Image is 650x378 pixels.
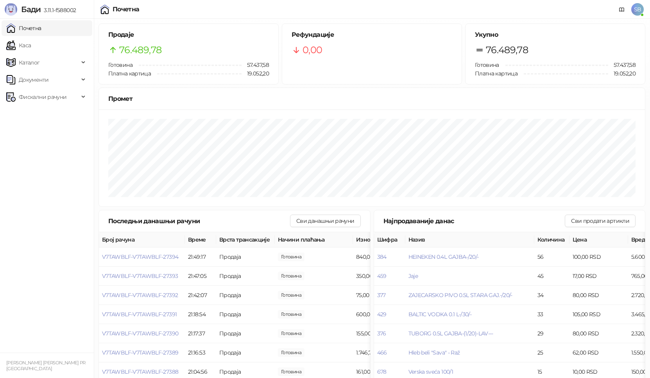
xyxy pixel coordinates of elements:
[408,311,472,318] button: BALTIC VODKA 0.1 L-/30/-
[216,247,275,267] td: Продаја
[405,232,534,247] th: Назив
[278,310,304,319] span: 600,00
[242,69,269,78] span: 19.052,20
[108,30,269,39] h5: Продаје
[569,343,628,362] td: 62,00 RSD
[353,232,412,247] th: Износ
[616,3,628,16] a: Документација
[278,253,304,261] span: 840,00
[6,360,86,371] small: [PERSON_NAME] [PERSON_NAME] PR [GEOGRAPHIC_DATA]
[102,253,178,260] button: V7TAWBLF-V7TAWBLF-27394
[565,215,636,227] button: Сви продати артикли
[408,292,512,299] button: ZAJECARSKO PIVO 0.5L STARA GAJ.-/20/-
[290,215,360,227] button: Сви данашњи рачуни
[408,368,453,375] button: Verska sveća 100/1
[242,61,269,69] span: 57.437,58
[185,232,216,247] th: Време
[108,61,133,68] span: Готовина
[6,38,31,53] a: Каса
[216,343,275,362] td: Продаја
[185,343,216,362] td: 21:16:53
[408,272,418,279] button: Jaje
[534,305,569,324] td: 33
[408,330,493,337] button: TUBORG 0.5L GAJBA-(1/20)-LAV---
[377,330,386,337] button: 376
[534,324,569,343] td: 29
[475,70,517,77] span: Платна картица
[377,349,387,356] button: 466
[377,311,387,318] button: 429
[534,267,569,286] td: 45
[102,292,178,299] button: V7TAWBLF-V7TAWBLF-27392
[475,30,636,39] h5: Укупно
[534,247,569,267] td: 56
[377,292,386,299] button: 377
[216,232,275,247] th: Врста трансакције
[383,216,565,226] div: Најпродаваније данас
[569,232,628,247] th: Цена
[377,272,387,279] button: 459
[185,324,216,343] td: 21:17:37
[19,89,66,105] span: Фискални рачуни
[185,247,216,267] td: 21:49:17
[377,368,387,375] button: 678
[41,7,76,14] span: 3.11.1-f588002
[353,305,412,324] td: 600,00 RSD
[102,272,178,279] button: V7TAWBLF-V7TAWBLF-27393
[102,368,178,375] button: V7TAWBLF-V7TAWBLF-27388
[569,247,628,267] td: 100,00 RSD
[108,216,290,226] div: Последњи данашњи рачуни
[278,367,304,376] span: 161,00
[216,324,275,343] td: Продаја
[275,232,353,247] th: Начини плаћања
[6,20,41,36] a: Почетна
[408,253,479,260] button: HEINEKEN 0.4L GAJBA-/20/-
[119,43,161,57] span: 76.489,78
[534,286,569,305] td: 34
[108,94,636,104] div: Промет
[216,305,275,324] td: Продаја
[353,343,412,362] td: 1.746,75 RSD
[408,349,460,356] button: Hleb beli "Sava" - Raž
[377,253,387,260] button: 384
[608,61,636,69] span: 57.437,58
[353,247,412,267] td: 840,00 RSD
[475,61,499,68] span: Готовина
[5,3,17,16] img: Logo
[534,343,569,362] td: 25
[569,286,628,305] td: 80,00 RSD
[108,70,151,77] span: Платна картица
[21,5,41,14] span: Бади
[353,286,412,305] td: 75,00 RSD
[102,311,177,318] button: V7TAWBLF-V7TAWBLF-27391
[608,69,636,78] span: 19.052,20
[185,286,216,305] td: 21:42:07
[102,349,178,356] button: V7TAWBLF-V7TAWBLF-27389
[292,30,452,39] h5: Рефундације
[569,305,628,324] td: 105,00 RSD
[374,232,405,247] th: Шифра
[353,267,412,286] td: 350,00 RSD
[569,324,628,343] td: 80,00 RSD
[353,324,412,343] td: 155,00 RSD
[486,43,528,57] span: 76.489,78
[278,291,304,299] span: 75,00
[569,267,628,286] td: 17,00 RSD
[278,329,304,338] span: 155,00
[185,305,216,324] td: 21:18:54
[102,330,178,337] button: V7TAWBLF-V7TAWBLF-27390
[631,3,644,16] span: SB
[99,232,185,247] th: Број рачуна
